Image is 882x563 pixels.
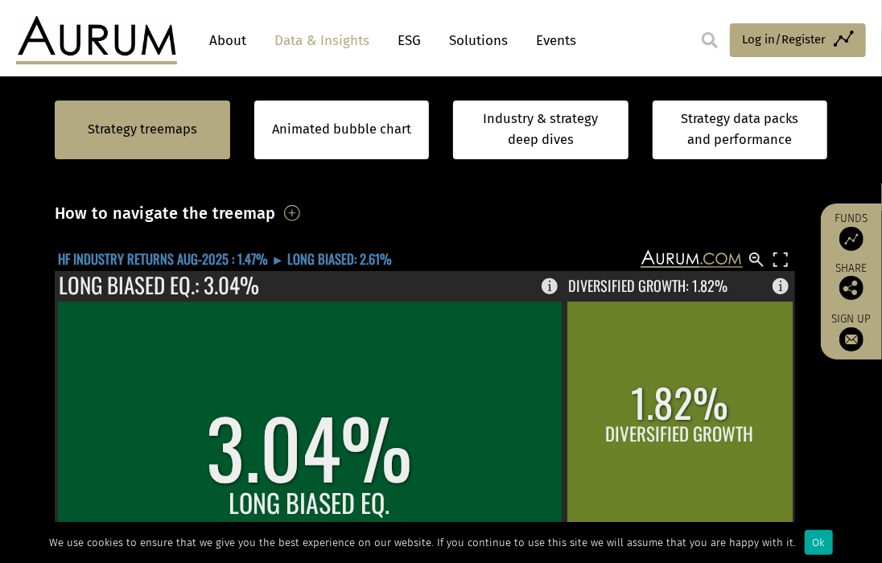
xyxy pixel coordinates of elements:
div: Ok [805,530,833,555]
img: search.svg [702,32,718,48]
img: Access Funds [839,227,863,251]
a: Solutions [441,26,516,55]
a: Strategy data packs and performance [653,101,828,159]
span: Log in/Register [742,30,826,49]
img: Aurum [16,16,177,64]
a: Funds [829,212,874,251]
a: Industry & strategy deep dives [453,101,629,159]
img: Share this post [839,276,863,300]
a: Strategy treemaps [88,119,197,140]
h3: How to navigate the treemap [55,199,276,227]
a: Sign up [829,312,874,351]
a: Animated bubble chart [272,119,411,140]
img: Sign up to our newsletter [839,327,863,351]
div: Share [829,263,874,300]
a: Data & Insights [266,26,377,55]
a: ESG [389,26,429,55]
a: Log in/Register [730,23,866,57]
a: About [201,26,254,55]
a: Events [528,26,576,55]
